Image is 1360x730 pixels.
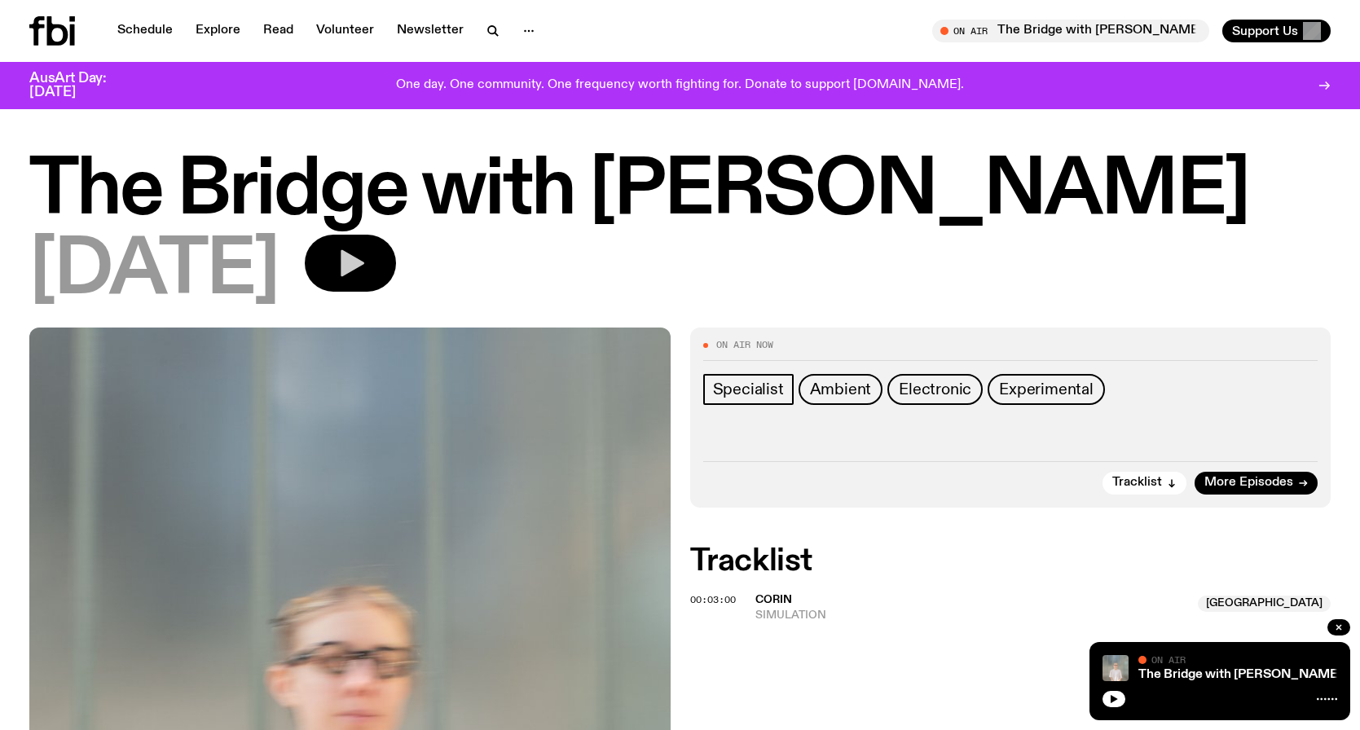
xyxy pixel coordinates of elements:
[713,380,784,398] span: Specialist
[253,20,303,42] a: Read
[1112,477,1162,489] span: Tracklist
[1232,24,1298,38] span: Support Us
[755,608,1189,623] span: SIMULATION
[387,20,473,42] a: Newsletter
[810,380,872,398] span: Ambient
[1138,668,1342,681] a: The Bridge with [PERSON_NAME]
[999,380,1094,398] span: Experimental
[29,235,279,308] span: [DATE]
[887,374,983,405] a: Electronic
[799,374,883,405] a: Ambient
[1204,477,1293,489] span: More Episodes
[703,374,794,405] a: Specialist
[1222,20,1331,42] button: Support Us
[932,20,1209,42] button: On AirThe Bridge with [PERSON_NAME]
[108,20,183,42] a: Schedule
[396,78,964,93] p: One day. One community. One frequency worth fighting for. Donate to support [DOMAIN_NAME].
[690,547,1331,576] h2: Tracklist
[1195,472,1318,495] a: More Episodes
[1151,654,1186,665] span: On Air
[29,155,1331,228] h1: The Bridge with [PERSON_NAME]
[755,594,792,605] span: CORIN
[186,20,250,42] a: Explore
[1103,472,1186,495] button: Tracklist
[716,341,773,350] span: On Air Now
[899,380,971,398] span: Electronic
[988,374,1105,405] a: Experimental
[1103,655,1129,681] img: Mara stands in front of a frosted glass wall wearing a cream coloured t-shirt and black glasses. ...
[690,593,736,606] span: 00:03:00
[1198,596,1331,612] span: [GEOGRAPHIC_DATA]
[306,20,384,42] a: Volunteer
[29,72,134,99] h3: AusArt Day: [DATE]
